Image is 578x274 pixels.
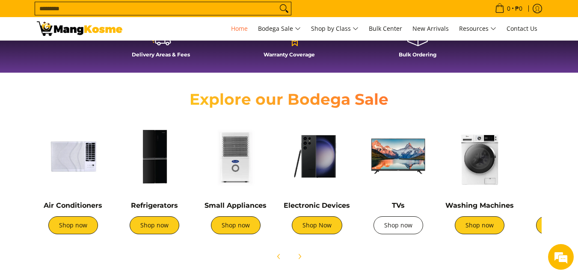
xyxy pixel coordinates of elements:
[101,51,221,58] h4: Delivery Areas & Fees
[37,120,110,193] img: Air Conditioners
[392,201,405,209] a: TVs
[101,25,221,64] a: Delivery Areas & Fees
[362,120,435,193] img: TVs
[44,201,102,209] a: Air Conditioners
[281,120,353,193] img: Electronic Devices
[229,25,349,64] a: Warranty Coverage
[455,216,504,234] a: Shop now
[292,216,342,234] a: Shop Now
[459,24,496,34] span: Resources
[254,17,305,40] a: Bodega Sale
[270,247,288,266] button: Previous
[365,17,406,40] a: Bulk Center
[165,90,413,109] h2: Explore our Bodega Sale
[4,183,163,213] textarea: Type your message and click 'Submit'
[131,17,542,40] nav: Main Menu
[311,24,359,34] span: Shop by Class
[277,2,291,15] button: Search
[231,24,248,32] span: Home
[455,17,501,40] a: Resources
[506,6,512,12] span: 0
[130,216,179,234] a: Shop now
[131,201,178,209] a: Refrigerators
[369,24,402,32] span: Bulk Center
[118,120,191,193] img: Refrigerators
[284,201,350,209] a: Electronic Devices
[258,24,301,34] span: Bodega Sale
[37,21,122,36] img: Mang Kosme: Your Home Appliances Warehouse Sale Partner!
[48,216,98,234] a: Shop now
[507,24,537,32] span: Contact Us
[358,51,477,58] h4: Bulk Ordering
[443,120,516,193] img: Washing Machines
[373,216,423,234] a: Shop now
[492,4,525,13] span: •
[445,201,514,209] a: Washing Machines
[125,213,155,224] em: Submit
[229,51,349,58] h4: Warranty Coverage
[307,17,363,40] a: Shop by Class
[211,216,261,234] a: Shop now
[412,24,449,32] span: New Arrivals
[205,201,267,209] a: Small Appliances
[44,48,144,59] div: Leave a message
[358,25,477,64] a: Bulk Ordering
[199,120,272,193] img: Small Appliances
[227,17,252,40] a: Home
[502,17,542,40] a: Contact Us
[408,17,453,40] a: New Arrivals
[18,82,149,169] span: We are offline. Please leave us a message.
[514,6,524,12] span: ₱0
[290,247,309,266] button: Next
[140,4,161,25] div: Minimize live chat window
